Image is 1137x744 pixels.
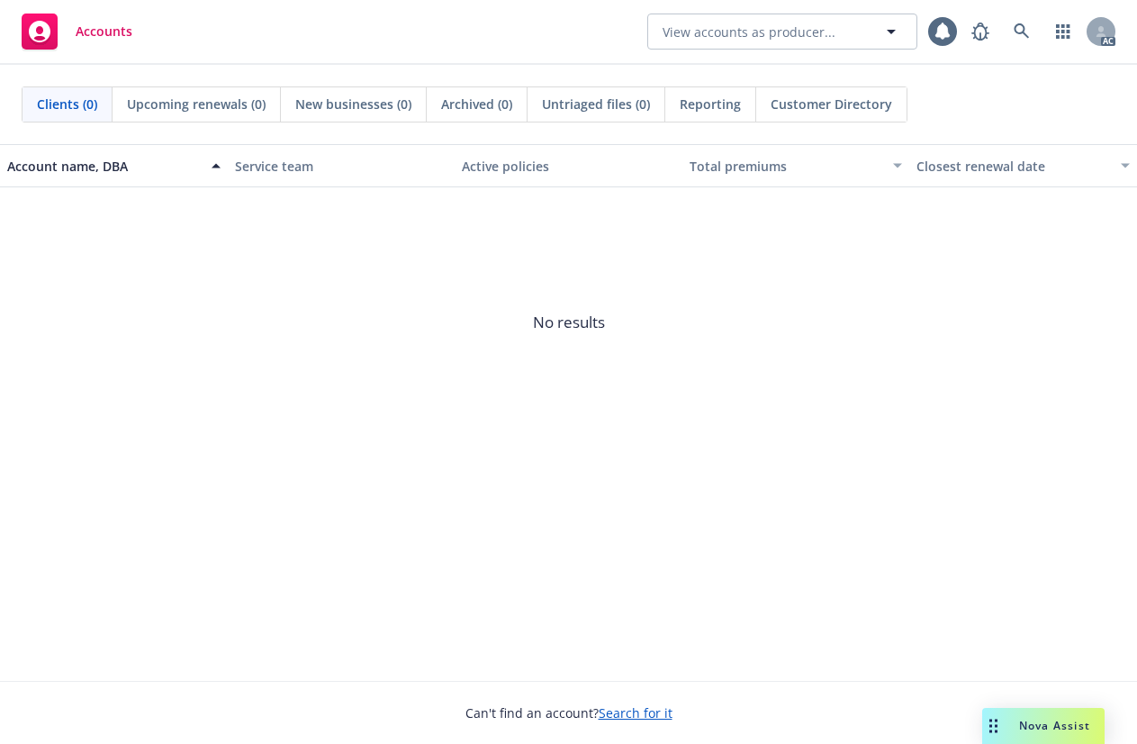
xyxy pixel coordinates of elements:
[235,157,448,176] div: Service team
[663,23,835,41] span: View accounts as producer...
[441,95,512,113] span: Archived (0)
[14,6,140,57] a: Accounts
[599,704,672,721] a: Search for it
[76,24,132,39] span: Accounts
[682,144,910,187] button: Total premiums
[228,144,456,187] button: Service team
[962,14,998,50] a: Report a Bug
[909,144,1137,187] button: Closest renewal date
[1019,718,1090,733] span: Nova Assist
[7,157,201,176] div: Account name, DBA
[465,703,672,722] span: Can't find an account?
[690,157,883,176] div: Total premiums
[455,144,682,187] button: Active policies
[1004,14,1040,50] a: Search
[37,95,97,113] span: Clients (0)
[1045,14,1081,50] a: Switch app
[680,95,741,113] span: Reporting
[462,157,675,176] div: Active policies
[982,708,1005,744] div: Drag to move
[127,95,266,113] span: Upcoming renewals (0)
[542,95,650,113] span: Untriaged files (0)
[771,95,892,113] span: Customer Directory
[647,14,917,50] button: View accounts as producer...
[916,157,1110,176] div: Closest renewal date
[982,708,1105,744] button: Nova Assist
[295,95,411,113] span: New businesses (0)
